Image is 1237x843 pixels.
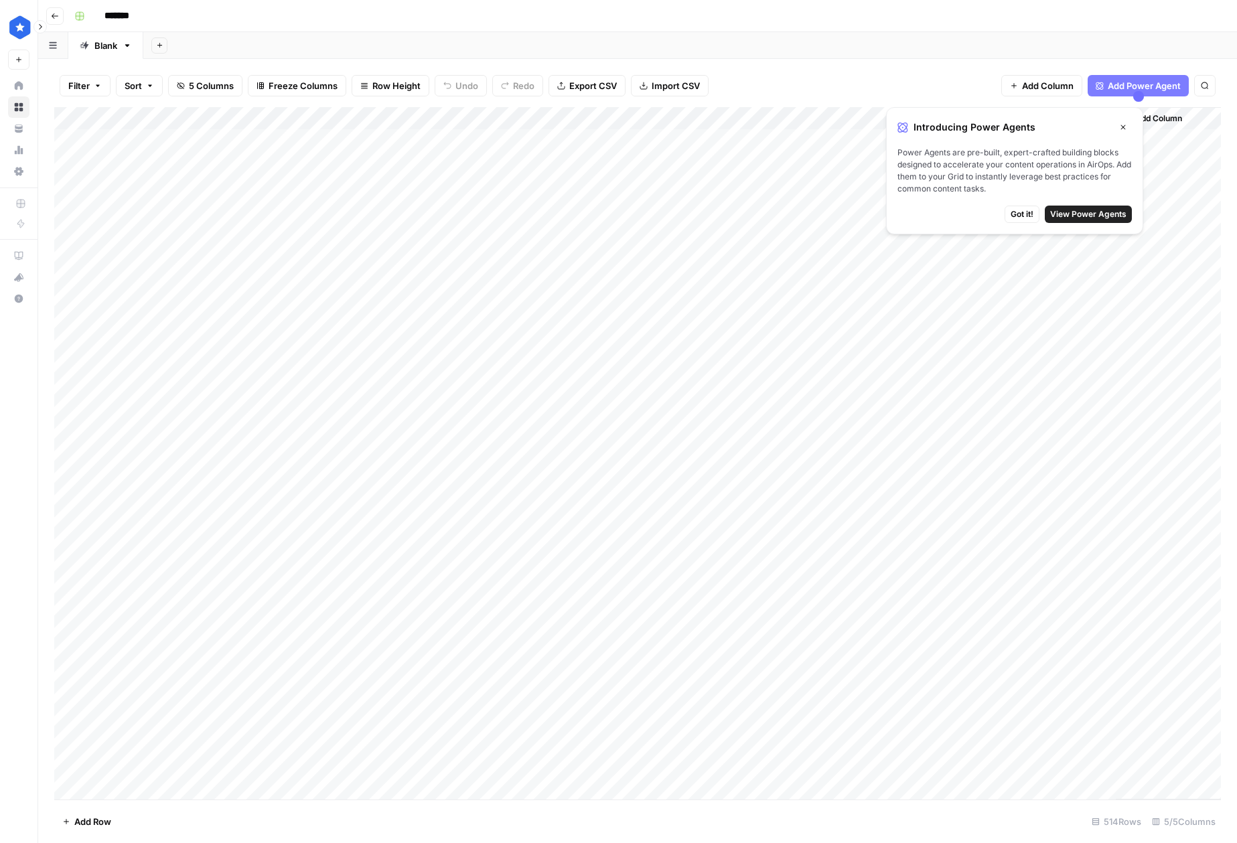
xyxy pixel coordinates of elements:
span: Redo [513,79,534,92]
span: Filter [68,79,90,92]
button: Add Column [1118,110,1187,127]
span: Add Power Agent [1108,79,1181,92]
button: Filter [60,75,111,96]
button: Freeze Columns [248,75,346,96]
a: Home [8,75,29,96]
div: 5/5 Columns [1147,811,1221,832]
span: 5 Columns [189,79,234,92]
button: Undo [435,75,487,96]
button: Add Power Agent [1088,75,1189,96]
button: Sort [116,75,163,96]
button: Import CSV [631,75,709,96]
span: View Power Agents [1050,208,1126,220]
a: AirOps Academy [8,245,29,266]
a: Browse [8,96,29,118]
a: Settings [8,161,29,182]
div: Blank [94,39,117,52]
button: Got it! [1005,206,1039,223]
button: Add Column [1001,75,1082,96]
span: Export CSV [569,79,617,92]
button: Row Height [352,75,429,96]
a: Usage [8,139,29,161]
span: Got it! [1011,208,1033,220]
a: Blank [68,32,143,59]
span: Add Row [74,815,111,828]
button: Help + Support [8,288,29,309]
span: Freeze Columns [269,79,338,92]
button: 5 Columns [168,75,242,96]
button: Workspace: ConsumerAffairs [8,11,29,44]
span: Add Column [1022,79,1074,92]
button: Redo [492,75,543,96]
span: Import CSV [652,79,700,92]
span: Add Column [1135,112,1182,125]
button: Export CSV [549,75,626,96]
span: Row Height [372,79,421,92]
div: Introducing Power Agents [897,119,1132,136]
span: Undo [455,79,478,92]
button: What's new? [8,266,29,288]
div: What's new? [9,267,29,287]
span: Sort [125,79,142,92]
button: View Power Agents [1045,206,1132,223]
button: Add Row [54,811,119,832]
a: Your Data [8,118,29,139]
span: Power Agents are pre-built, expert-crafted building blocks designed to accelerate your content op... [897,147,1132,195]
img: ConsumerAffairs Logo [8,15,32,40]
div: 514 Rows [1086,811,1147,832]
